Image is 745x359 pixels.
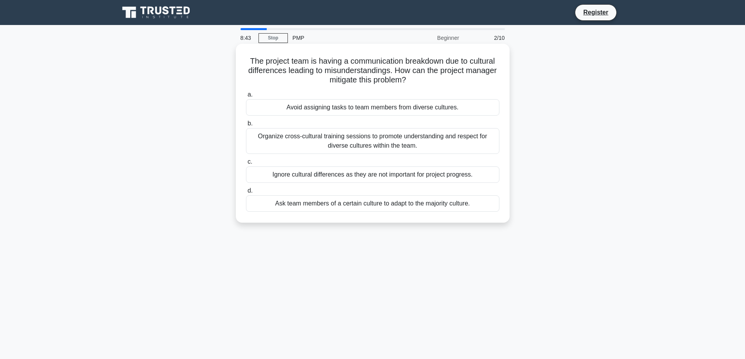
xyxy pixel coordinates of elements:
[464,30,510,46] div: 2/10
[288,30,395,46] div: PMP
[246,99,499,116] div: Avoid assigning tasks to team members from diverse cultures.
[245,56,500,85] h5: The project team is having a communication breakdown due to cultural differences leading to misun...
[248,187,253,194] span: d.
[248,120,253,127] span: b.
[248,158,252,165] span: c.
[578,7,613,17] a: Register
[236,30,259,46] div: 8:43
[246,166,499,183] div: Ignore cultural differences as they are not important for project progress.
[259,33,288,43] a: Stop
[246,128,499,154] div: Organize cross-cultural training sessions to promote understanding and respect for diverse cultur...
[246,195,499,212] div: Ask team members of a certain culture to adapt to the majority culture.
[248,91,253,98] span: a.
[395,30,464,46] div: Beginner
